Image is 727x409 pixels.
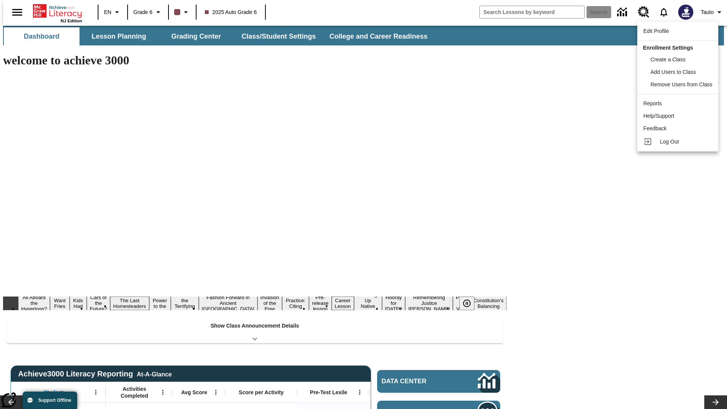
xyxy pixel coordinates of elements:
[660,139,679,145] span: Log Out
[651,69,696,75] span: Add Users to Class
[643,100,662,106] span: Reports
[651,56,686,62] span: Create a Class
[643,28,669,34] span: Edit Profile
[651,81,712,87] span: Remove Users from Class
[643,125,666,131] span: Feedback
[643,113,674,119] span: Help/Support
[643,45,693,51] span: Enrollment Settings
